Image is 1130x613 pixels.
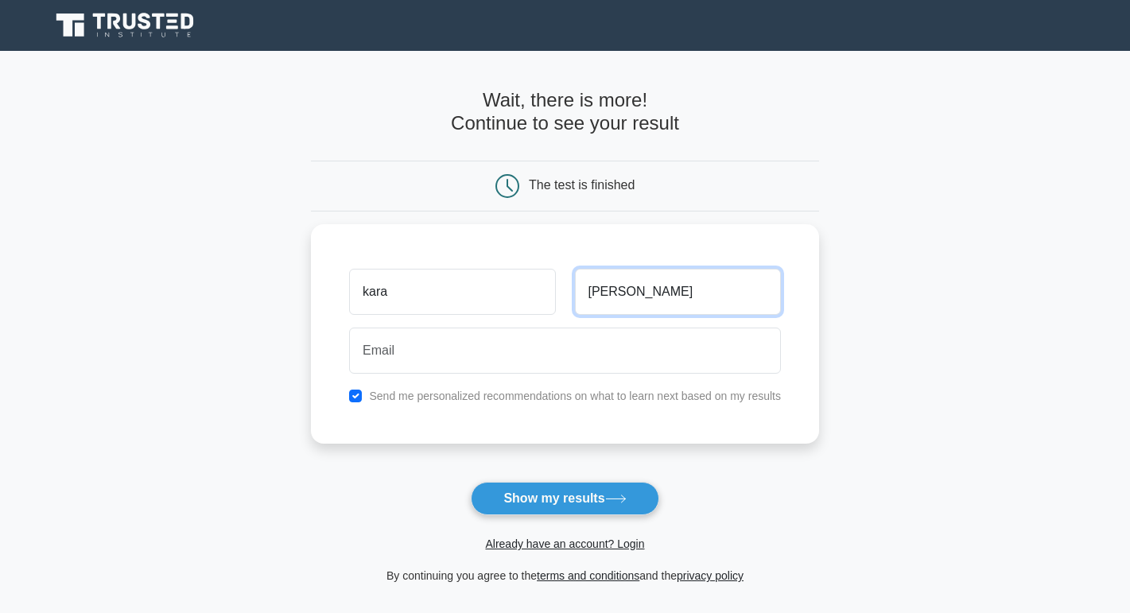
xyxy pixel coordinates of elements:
a: Already have an account? Login [485,537,644,550]
button: Show my results [471,482,658,515]
div: By continuing you agree to the and the [301,566,829,585]
a: terms and conditions [537,569,639,582]
label: Send me personalized recommendations on what to learn next based on my results [369,390,781,402]
h4: Wait, there is more! Continue to see your result [311,89,819,135]
div: The test is finished [529,178,635,192]
input: Email [349,328,781,374]
input: First name [349,269,555,315]
a: privacy policy [677,569,744,582]
input: Last name [575,269,781,315]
